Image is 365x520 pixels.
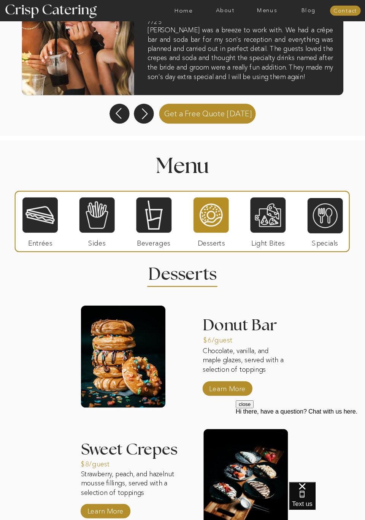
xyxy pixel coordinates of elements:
a: Home [163,8,205,14]
h1: Menu [98,156,267,174]
a: Blog [288,8,330,14]
iframe: podium webchat widget bubble [289,482,365,520]
a: $8/guest [81,454,121,471]
h3: Sweet Crepes [81,442,193,458]
p: Chocolate, vanilla, and maple glazes, served with a selection of toppings [203,346,287,376]
a: Get a Free Quote [DATE] [157,103,259,124]
h3: [PERSON_NAME] was a breeze to work with. We had a crêpe bar and soda bar for my son's reception a... [148,25,333,85]
p: Sides [77,233,117,250]
p: Strawberry, peach, and hazelnut mousse fillings, served with a selection of toppings [81,469,181,499]
a: Learn More [207,378,248,396]
a: $6/guest [203,330,244,347]
a: Learn More [85,501,125,518]
p: Beverages [133,233,174,250]
p: Specials [305,233,345,250]
p: Desserts [191,233,231,250]
p: Entrées [20,233,60,250]
a: Menus [246,8,288,14]
a: Contact [330,8,361,14]
h2: [PERSON_NAME], 7/25 [148,13,197,25]
p: Light Bites [248,233,288,250]
h2: Desserts [143,266,222,277]
h3: Donut Bar [203,318,313,338]
a: About [205,8,246,14]
iframe: podium webchat widget prompt [236,400,365,491]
